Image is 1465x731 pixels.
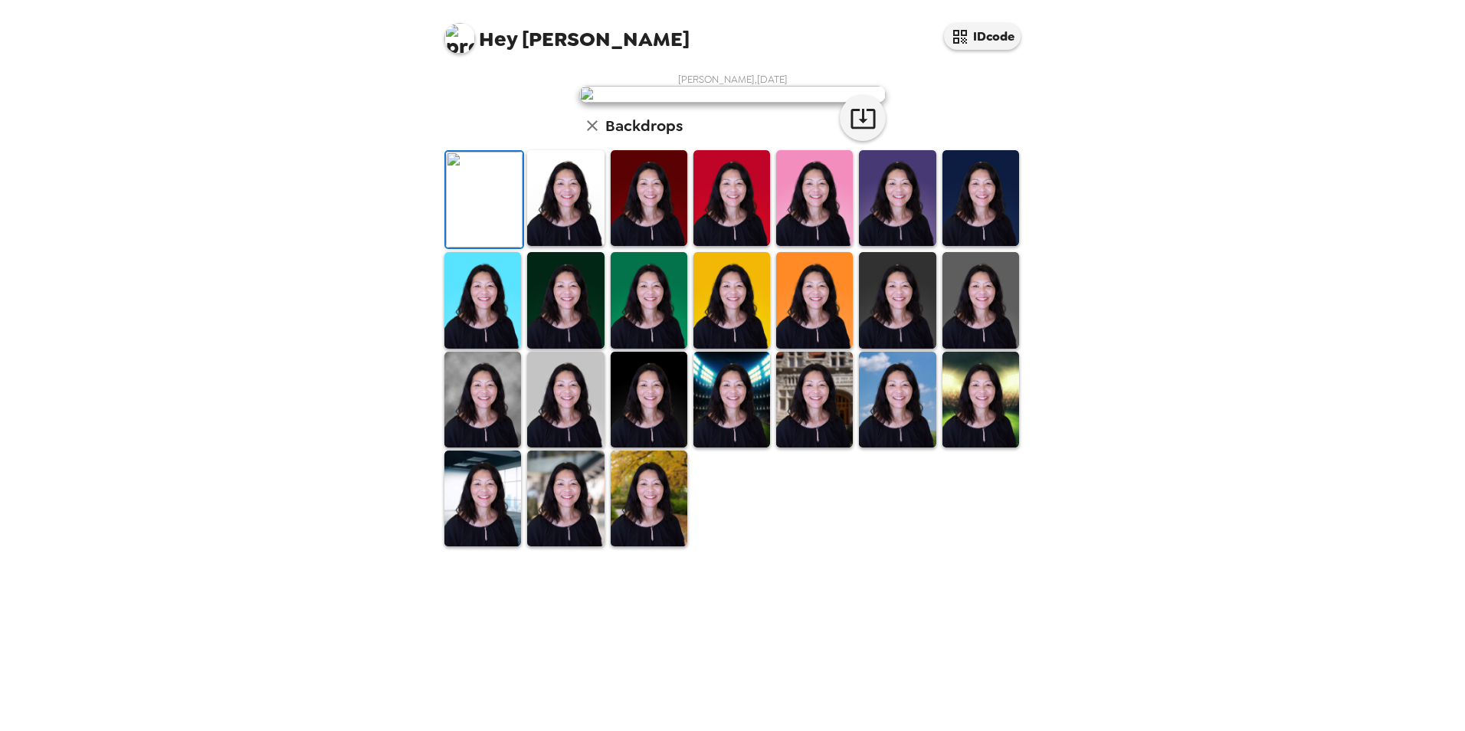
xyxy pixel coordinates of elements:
[579,86,886,103] img: user
[446,152,523,247] img: Original
[605,113,683,138] h6: Backdrops
[479,25,517,53] span: Hey
[678,73,788,86] span: [PERSON_NAME] , [DATE]
[444,23,475,54] img: profile pic
[444,15,690,50] span: [PERSON_NAME]
[944,23,1021,50] button: IDcode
